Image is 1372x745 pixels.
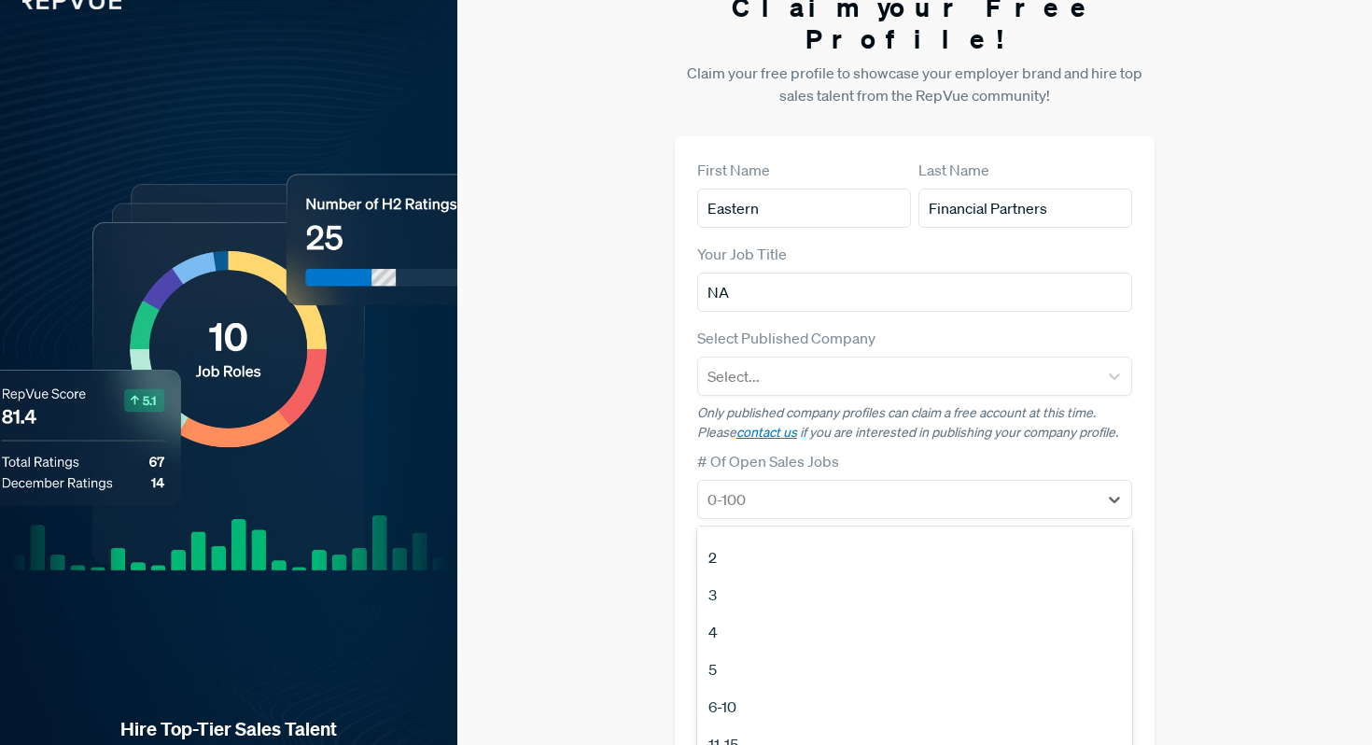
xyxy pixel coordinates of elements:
a: contact us [736,424,797,441]
input: Title [697,273,1133,312]
input: Last Name [918,189,1132,228]
strong: Hire Top-Tier Sales Talent [30,717,427,741]
label: Your Job Title [697,243,787,265]
div: 6-10 [697,688,1133,725]
label: Select Published Company [697,327,875,349]
p: Claim your free profile to showcase your employer brand and hire top sales talent from the RepVue... [675,62,1155,106]
div: 2 [697,539,1133,576]
div: 3 [697,576,1133,613]
label: # Of Open Sales Jobs [697,450,839,472]
div: 5 [697,651,1133,688]
p: Only published company profiles can claim a free account at this time. Please if you are interest... [697,403,1133,443]
input: First Name [697,189,911,228]
div: 4 [697,613,1133,651]
label: First Name [697,159,770,181]
label: Last Name [918,159,989,181]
